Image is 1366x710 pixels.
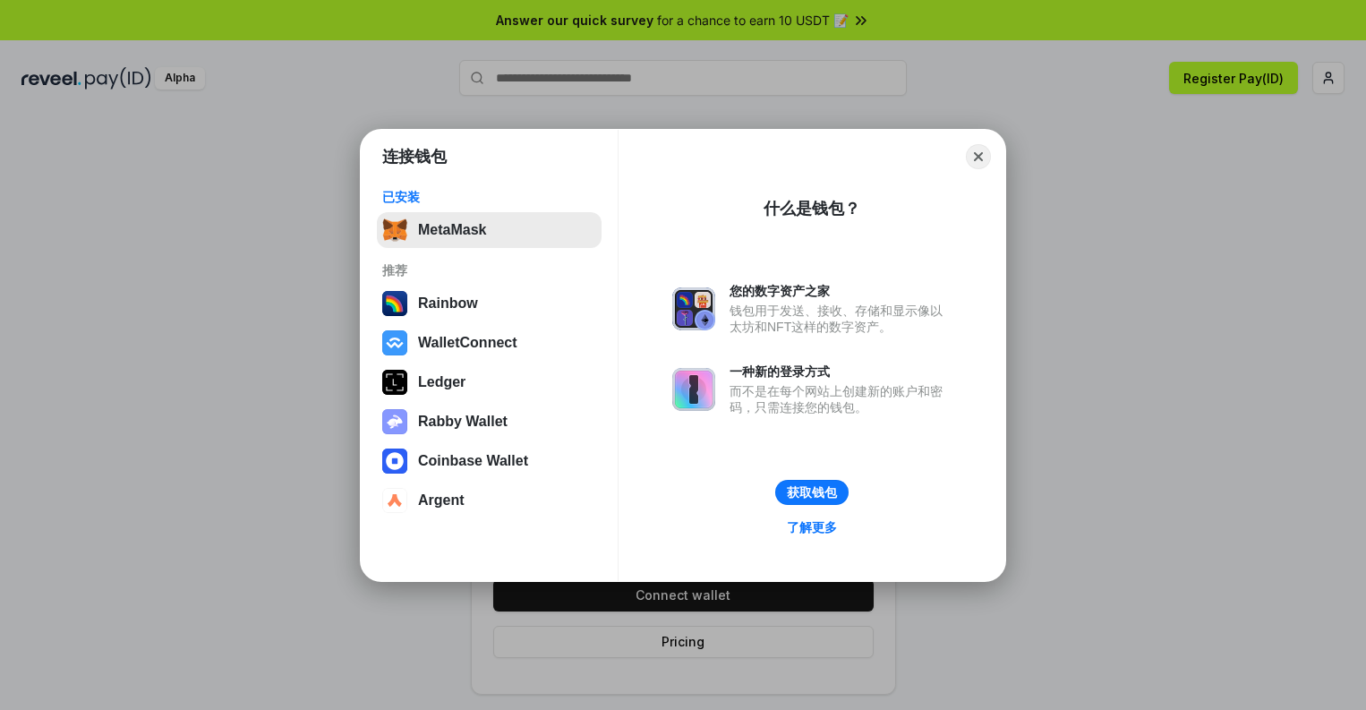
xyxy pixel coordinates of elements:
div: Ledger [418,374,465,390]
div: Rabby Wallet [418,414,508,430]
div: Rainbow [418,295,478,312]
button: Ledger [377,364,602,400]
button: 获取钱包 [775,480,849,505]
img: svg+xml,%3Csvg%20width%3D%2228%22%20height%3D%2228%22%20viewBox%3D%220%200%2028%2028%22%20fill%3D... [382,449,407,474]
div: 而不是在每个网站上创建新的账户和密码，只需连接您的钱包。 [730,383,952,415]
div: 一种新的登录方式 [730,364,952,380]
div: 什么是钱包？ [764,198,860,219]
div: 钱包用于发送、接收、存储和显示像以太坊和NFT这样的数字资产。 [730,303,952,335]
div: Coinbase Wallet [418,453,528,469]
div: 您的数字资产之家 [730,283,952,299]
a: 了解更多 [776,516,848,539]
button: Rainbow [377,286,602,321]
div: 已安装 [382,189,596,205]
img: svg+xml,%3Csvg%20xmlns%3D%22http%3A%2F%2Fwww.w3.org%2F2000%2Fsvg%22%20fill%3D%22none%22%20viewBox... [672,287,715,330]
button: Argent [377,483,602,518]
button: Rabby Wallet [377,404,602,440]
div: 获取钱包 [787,484,837,500]
img: svg+xml,%3Csvg%20width%3D%22120%22%20height%3D%22120%22%20viewBox%3D%220%200%20120%20120%22%20fil... [382,291,407,316]
img: svg+xml,%3Csvg%20fill%3D%22none%22%20height%3D%2233%22%20viewBox%3D%220%200%2035%2033%22%20width%... [382,218,407,243]
button: Close [966,144,991,169]
div: 了解更多 [787,519,837,535]
h1: 连接钱包 [382,146,447,167]
div: 推荐 [382,262,596,278]
img: svg+xml,%3Csvg%20width%3D%2228%22%20height%3D%2228%22%20viewBox%3D%220%200%2028%2028%22%20fill%3D... [382,330,407,355]
img: svg+xml,%3Csvg%20width%3D%2228%22%20height%3D%2228%22%20viewBox%3D%220%200%2028%2028%22%20fill%3D... [382,488,407,513]
div: WalletConnect [418,335,517,351]
button: WalletConnect [377,325,602,361]
div: Argent [418,492,465,509]
button: MetaMask [377,212,602,248]
div: MetaMask [418,222,486,238]
img: svg+xml,%3Csvg%20xmlns%3D%22http%3A%2F%2Fwww.w3.org%2F2000%2Fsvg%22%20fill%3D%22none%22%20viewBox... [672,368,715,411]
img: svg+xml,%3Csvg%20xmlns%3D%22http%3A%2F%2Fwww.w3.org%2F2000%2Fsvg%22%20width%3D%2228%22%20height%3... [382,370,407,395]
button: Coinbase Wallet [377,443,602,479]
img: svg+xml,%3Csvg%20xmlns%3D%22http%3A%2F%2Fwww.w3.org%2F2000%2Fsvg%22%20fill%3D%22none%22%20viewBox... [382,409,407,434]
